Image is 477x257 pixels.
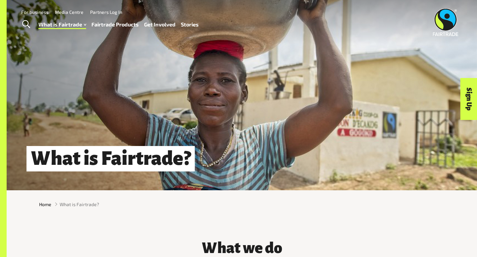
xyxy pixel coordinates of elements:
a: Home [39,201,51,208]
a: Fairtrade Products [91,20,139,29]
a: Partners Log In [90,9,122,15]
a: Stories [181,20,199,29]
h1: What is Fairtrade? [26,146,195,171]
a: Get Involved [144,20,176,29]
a: What is Fairtrade [38,20,86,29]
span: What is Fairtrade? [60,201,99,208]
a: For business [21,9,48,15]
h3: What we do [142,240,341,256]
a: Toggle Search [18,16,34,33]
img: Fairtrade Australia New Zealand logo [433,8,458,36]
a: Media Centre [55,9,83,15]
